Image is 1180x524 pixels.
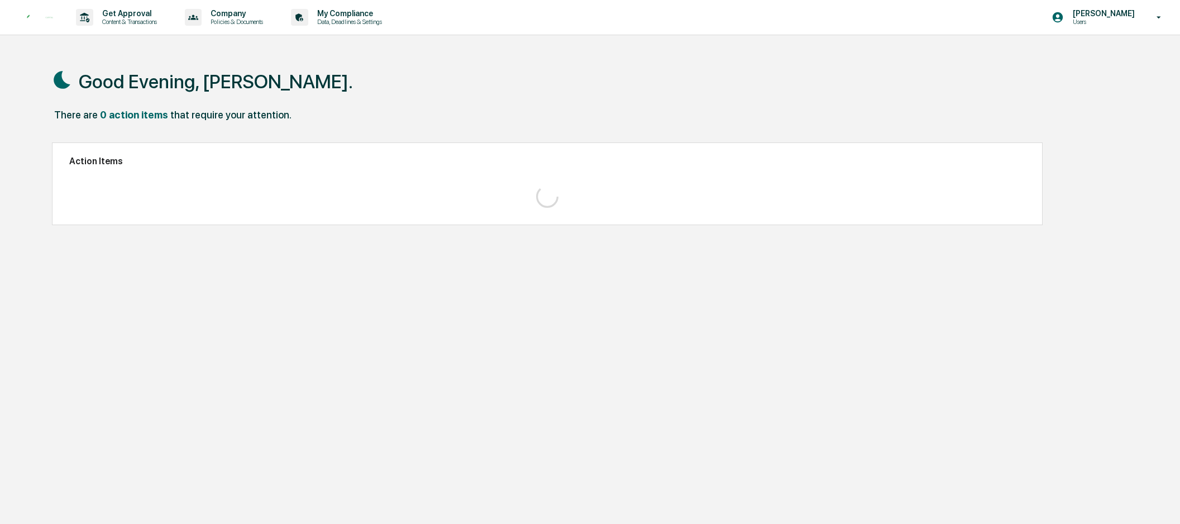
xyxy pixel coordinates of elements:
p: Company [202,9,269,18]
img: logo [27,15,54,21]
div: There are [54,109,98,121]
h1: Good Evening, [PERSON_NAME]. [79,70,353,93]
p: Data, Deadlines & Settings [308,18,388,26]
p: Get Approval [93,9,163,18]
div: that require your attention. [170,109,292,121]
div: 0 action items [100,109,168,121]
h2: Action Items [69,156,1025,166]
p: Content & Transactions [93,18,163,26]
p: My Compliance [308,9,388,18]
p: Users [1064,18,1140,26]
p: [PERSON_NAME] [1064,9,1140,18]
p: Policies & Documents [202,18,269,26]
